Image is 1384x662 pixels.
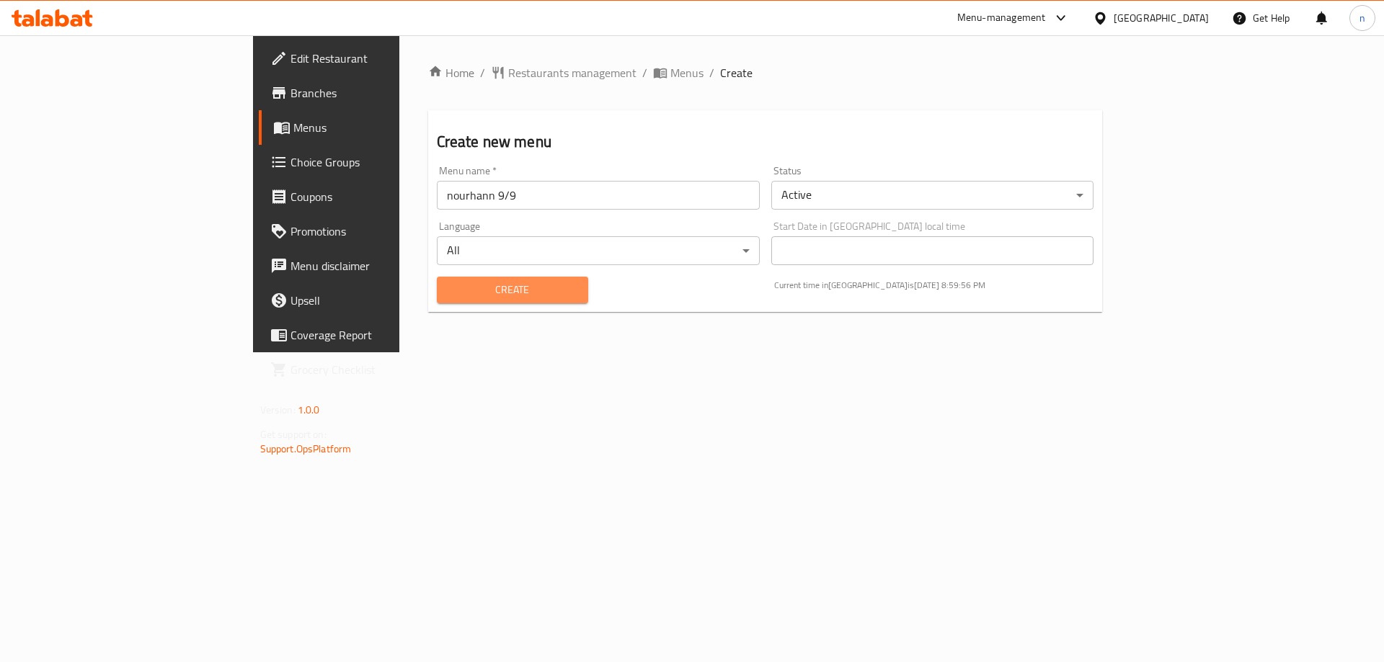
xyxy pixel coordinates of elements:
span: Grocery Checklist [290,361,473,378]
a: Restaurants management [491,64,636,81]
span: Menus [293,119,473,136]
a: Menus [653,64,704,81]
span: n [1359,10,1365,26]
a: Coupons [259,179,484,214]
a: Menu disclaimer [259,249,484,283]
button: Create [437,277,588,303]
span: Edit Restaurant [290,50,473,67]
a: Upsell [259,283,484,318]
span: 1.0.0 [298,401,320,419]
input: Please enter Menu name [437,181,760,210]
span: Menus [670,64,704,81]
span: Choice Groups [290,153,473,171]
a: Menus [259,110,484,145]
span: Coupons [290,188,473,205]
a: Support.OpsPlatform [260,439,352,458]
div: Menu-management [957,9,1046,27]
h2: Create new menu [437,131,1094,153]
a: Choice Groups [259,145,484,179]
div: All [437,236,760,265]
span: Restaurants management [508,64,636,81]
li: / [642,64,647,81]
a: Promotions [259,214,484,249]
span: Version: [260,401,296,419]
a: Coverage Report [259,318,484,352]
span: Branches [290,84,473,102]
a: Grocery Checklist [259,352,484,387]
span: Menu disclaimer [290,257,473,274]
p: Current time in [GEOGRAPHIC_DATA] is [DATE] 8:59:56 PM [774,279,1094,292]
div: Active [771,181,1094,210]
a: Edit Restaurant [259,41,484,76]
span: Create [720,64,753,81]
span: Promotions [290,223,473,240]
span: Upsell [290,292,473,309]
nav: breadcrumb [428,64,1103,81]
span: Create [448,281,577,299]
a: Branches [259,76,484,110]
span: Coverage Report [290,326,473,344]
li: / [709,64,714,81]
div: [GEOGRAPHIC_DATA] [1114,10,1209,26]
span: Get support on: [260,425,327,444]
